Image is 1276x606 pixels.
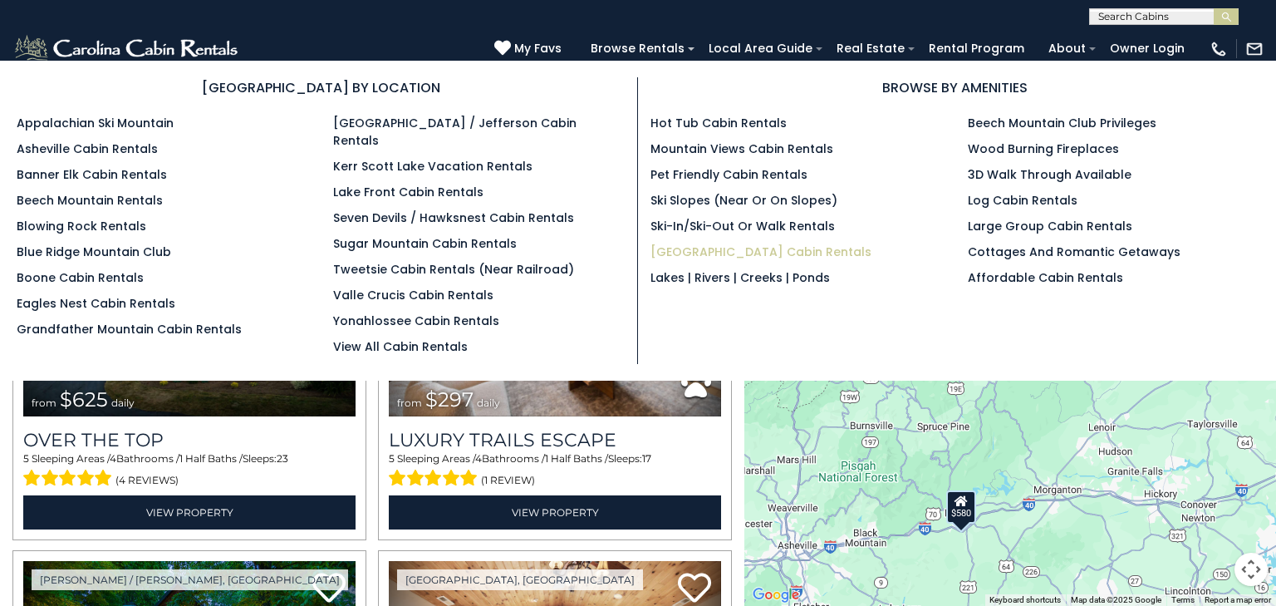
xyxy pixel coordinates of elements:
a: Local Area Guide [700,36,821,62]
span: 4 [110,452,116,465]
a: Affordable Cabin Rentals [968,269,1123,286]
a: Real Estate [828,36,913,62]
a: Ski-in/Ski-Out or Walk Rentals [650,218,835,234]
a: Beech Mountain Club Privileges [968,115,1156,131]
a: Boone Cabin Rentals [17,269,144,286]
a: About [1040,36,1094,62]
a: Terms [1171,595,1195,604]
a: Blowing Rock Rentals [17,218,146,234]
a: Lake Front Cabin Rentals [333,184,483,200]
span: daily [111,397,135,409]
img: mail-regular-white.png [1245,40,1264,58]
a: View Property [389,495,721,530]
a: Ski Slopes (Near or On Slopes) [650,192,837,209]
span: My Favs [514,40,562,57]
span: 1 Half Baths / [545,452,608,465]
a: Owner Login [1102,36,1193,62]
a: Banner Elk Cabin Rentals [17,166,167,183]
span: 5 [23,452,29,465]
a: My Favs [494,40,566,58]
img: White-1-2.png [12,32,243,66]
div: Sleeping Areas / Bathrooms / Sleeps: [23,451,356,491]
span: from [397,397,422,409]
a: Yonahlossee Cabin Rentals [333,313,499,329]
span: $297 [425,387,474,411]
a: Beech Mountain Rentals [17,192,163,209]
a: Valle Crucis Cabin Rentals [333,287,493,303]
a: 3D Walk Through Available [968,166,1131,183]
a: Browse Rentals [582,36,693,62]
a: View Property [23,495,356,530]
h3: BROWSE BY AMENITIES [650,77,1259,98]
a: Mountain Views Cabin Rentals [650,140,833,157]
a: Appalachian Ski Mountain [17,115,174,131]
a: Cottages and Romantic Getaways [968,244,1180,260]
a: Log Cabin Rentals [968,192,1077,209]
a: Over The Top [23,429,356,451]
img: phone-regular-white.png [1210,40,1228,58]
button: Keyboard shortcuts [989,594,1061,606]
a: Seven Devils / Hawksnest Cabin Rentals [333,209,574,226]
span: (4 reviews) [115,470,179,491]
a: Asheville Cabin Rentals [17,140,158,157]
div: Sleeping Areas / Bathrooms / Sleeps: [389,451,721,491]
a: Luxury Trails Escape [389,429,721,451]
a: Kerr Scott Lake Vacation Rentals [333,158,532,175]
span: 4 [475,452,482,465]
img: Google [748,584,803,606]
span: 1 Half Baths / [179,452,243,465]
a: [GEOGRAPHIC_DATA] Cabin Rentals [650,244,871,260]
a: View All Cabin Rentals [333,338,468,355]
a: Pet Friendly Cabin Rentals [650,166,807,183]
a: Tweetsie Cabin Rentals (Near Railroad) [333,261,574,278]
span: 17 [642,452,651,465]
a: Wood Burning Fireplaces [968,140,1119,157]
a: Lakes | Rivers | Creeks | Ponds [650,269,830,286]
button: Map camera controls [1234,553,1268,586]
div: $580 [946,490,976,523]
a: Grandfather Mountain Cabin Rentals [17,321,242,337]
a: Blue Ridge Mountain Club [17,244,171,260]
a: Rental Program [920,36,1033,62]
a: Report a map error [1205,595,1271,604]
a: Large Group Cabin Rentals [968,218,1132,234]
a: [GEOGRAPHIC_DATA], [GEOGRAPHIC_DATA] [397,569,643,590]
span: $625 [60,387,108,411]
span: daily [477,397,500,409]
a: Sugar Mountain Cabin Rentals [333,235,517,252]
span: 23 [277,452,288,465]
a: [GEOGRAPHIC_DATA] / Jefferson Cabin Rentals [333,115,577,149]
h3: [GEOGRAPHIC_DATA] BY LOCATION [17,77,625,98]
span: from [32,397,56,409]
span: 5 [389,452,395,465]
a: Hot Tub Cabin Rentals [650,115,787,131]
span: Map data ©2025 Google [1071,595,1161,604]
a: [PERSON_NAME] / [PERSON_NAME], [GEOGRAPHIC_DATA] [32,569,348,590]
a: Eagles Nest Cabin Rentals [17,295,175,312]
a: Open this area in Google Maps (opens a new window) [748,584,803,606]
span: (1 review) [481,470,535,491]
